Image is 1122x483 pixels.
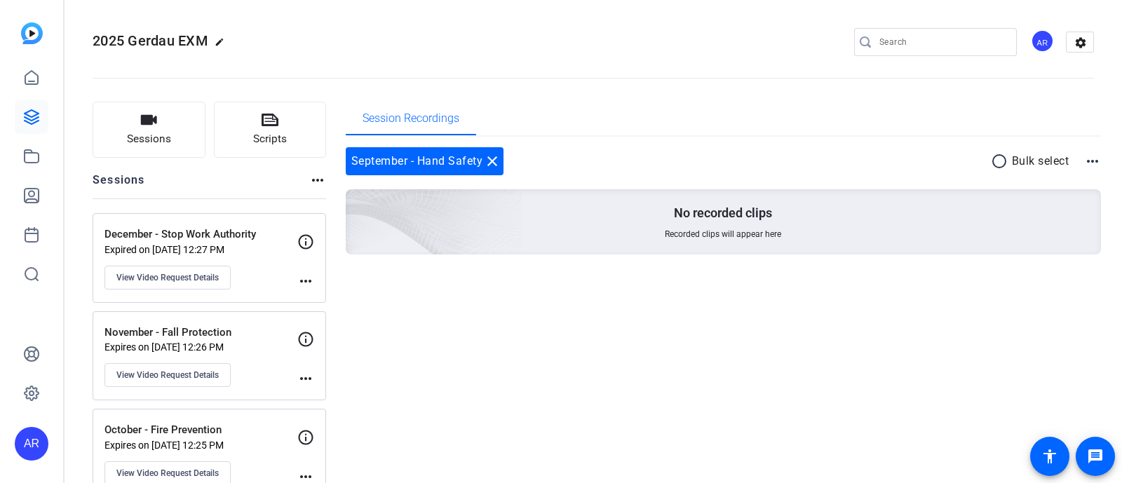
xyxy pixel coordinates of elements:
[214,102,327,158] button: Scripts
[21,22,43,44] img: blue-gradient.svg
[1031,29,1054,53] div: AR
[674,205,772,222] p: No recorded clips
[1067,32,1095,53] mat-icon: settings
[484,153,501,170] mat-icon: close
[116,369,219,381] span: View Video Request Details
[104,226,297,243] p: December - Stop Work Authority
[15,427,48,461] div: AR
[104,341,297,353] p: Expires on [DATE] 12:26 PM
[253,131,287,147] span: Scripts
[297,273,314,290] mat-icon: more_horiz
[1012,153,1069,170] p: Bulk select
[127,131,171,147] span: Sessions
[104,440,297,451] p: Expires on [DATE] 12:25 PM
[104,363,231,387] button: View Video Request Details
[104,422,297,438] p: October - Fire Prevention
[346,147,504,175] div: September - Hand Safety
[104,244,297,255] p: Expired on [DATE] 12:27 PM
[215,37,231,54] mat-icon: edit
[1031,29,1055,54] ngx-avatar: AJ Ruperto
[1084,153,1101,170] mat-icon: more_horiz
[1041,448,1058,465] mat-icon: accessibility
[991,153,1012,170] mat-icon: radio_button_unchecked
[104,325,297,341] p: November - Fall Protection
[189,50,523,355] img: embarkstudio-empty-session.png
[116,272,219,283] span: View Video Request Details
[1087,448,1104,465] mat-icon: message
[116,468,219,479] span: View Video Request Details
[363,113,459,124] span: Session Recordings
[93,32,208,49] span: 2025 Gerdau EXM
[104,266,231,290] button: View Video Request Details
[309,172,326,189] mat-icon: more_horiz
[665,229,781,240] span: Recorded clips will appear here
[93,172,145,198] h2: Sessions
[93,102,205,158] button: Sessions
[879,34,1006,50] input: Search
[297,370,314,387] mat-icon: more_horiz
